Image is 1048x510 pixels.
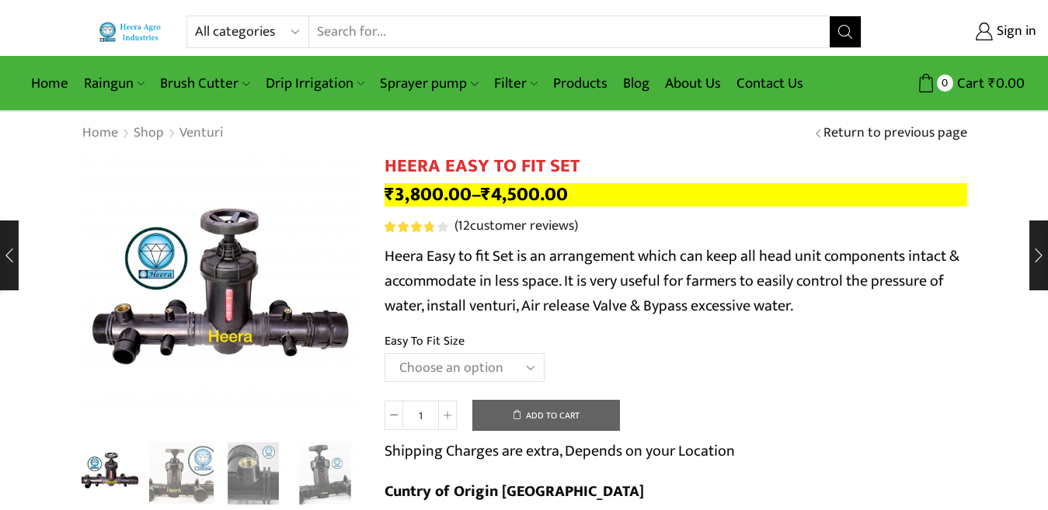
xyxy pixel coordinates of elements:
[385,439,735,463] p: Shipping Charges are extra, Depends on your Location
[372,65,486,102] a: Sprayer pump
[293,442,357,507] a: IMG_1483
[993,22,1036,42] span: Sign in
[458,214,470,238] span: 12
[385,478,644,505] b: Cuntry of Origin [GEOGRAPHIC_DATA]
[385,179,395,210] span: ₹
[385,332,465,350] label: Easy To Fit Size
[179,123,224,144] a: Venturi
[385,221,433,232] span: Rated out of 5 based on customer ratings
[82,123,224,144] nav: Breadcrumb
[823,123,967,144] a: Return to previous page
[472,400,620,431] button: Add to cart
[885,18,1036,46] a: Sign in
[78,442,142,505] li: 1 / 8
[481,179,568,210] bdi: 4,500.00
[953,73,984,94] span: Cart
[293,442,357,505] li: 4 / 8
[76,65,152,102] a: Raingun
[23,65,76,102] a: Home
[615,65,657,102] a: Blog
[385,179,472,210] bdi: 3,800.00
[830,16,861,47] button: Search button
[385,155,967,178] h1: HEERA EASY TO FIT SET
[988,71,996,95] span: ₹
[82,123,119,144] a: Home
[385,221,451,232] span: 12
[385,221,447,232] div: Rated 3.83 out of 5
[988,71,1025,95] bdi: 0.00
[221,442,286,507] a: IMG_1482
[221,442,286,505] li: 3 / 8
[486,65,545,102] a: Filter
[82,155,361,435] div: 1 / 8
[403,401,438,430] input: Product quantity
[78,440,142,505] img: Heera Easy To Fit Set
[152,65,257,102] a: Brush Cutter
[937,75,953,91] span: 0
[545,65,615,102] a: Products
[149,442,214,507] a: IMG_1477
[877,69,1025,98] a: 0 Cart ₹0.00
[309,16,830,47] input: Search for...
[729,65,811,102] a: Contact Us
[385,183,967,206] p: –
[149,442,214,505] li: 2 / 8
[385,244,967,318] p: Heera Easy to fit Set is an arrangement which can keep all head unit components intact & accommod...
[258,65,372,102] a: Drip Irrigation
[454,217,578,237] a: (12customer reviews)
[657,65,729,102] a: About Us
[481,179,491,210] span: ₹
[133,123,165,144] a: Shop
